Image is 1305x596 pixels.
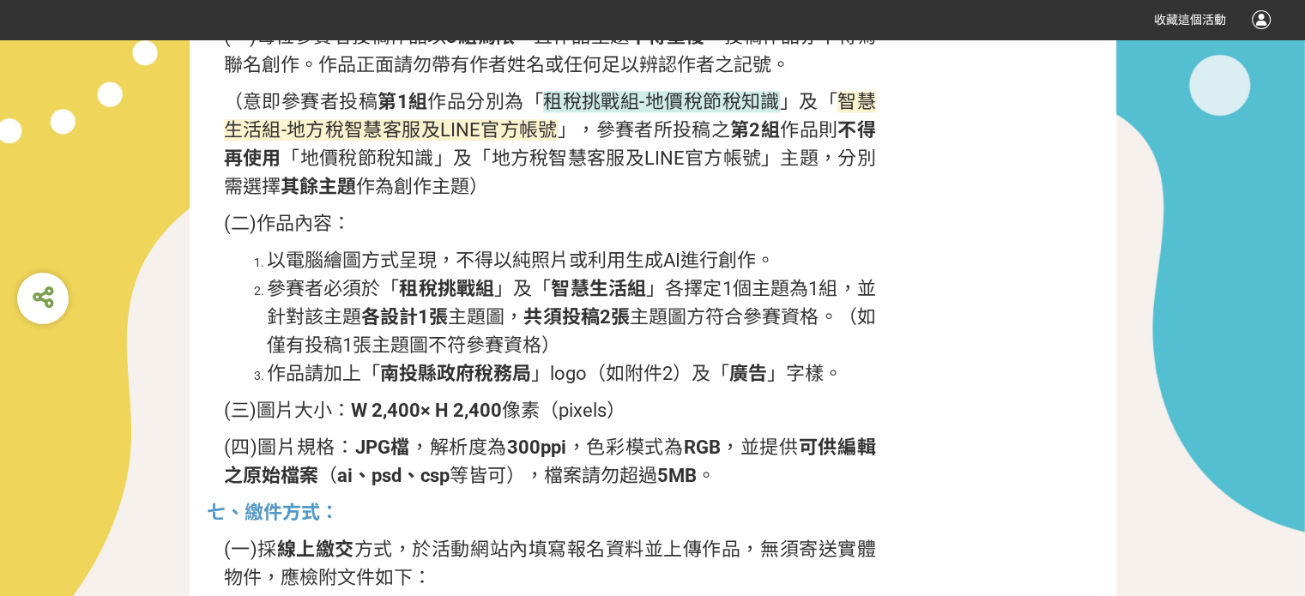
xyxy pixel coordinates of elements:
[351,400,502,421] strong: W 2,400× H 2,400
[657,465,697,486] strong: 5MB
[380,363,531,384] strong: 南投縣政府稅務局
[507,436,566,458] strong: 300ppi
[207,502,339,523] strong: 七、繳件方式：
[267,278,876,356] span: 參賽者必須於「 」及「 」各擇定1個主題為1組，並針對該主題 主題圖， 主題圖方符合參賽資格。（如僅有投稿1張主題圖不符參賽資格）
[224,539,876,588] span: (一)採 方式，於活動網站內填寫報名資料並上傳作品，無須寄送實體物件，應檢附文件如下：
[224,91,544,112] span: （意即參賽者投稿 作品分別為「
[399,278,494,299] strong: 租稅挑戰組
[1154,13,1226,27] span: 收藏這個活動
[281,176,356,197] strong: 其餘主題
[551,278,646,299] strong: 智慧生活組
[277,539,354,560] strong: 線上繳交
[224,400,625,421] span: (三)圖片大小： 像素（pixels）
[543,91,780,112] span: 租稅挑戰組-地價稅節稅知識
[683,436,720,458] strong: RGB
[224,213,351,234] span: (二)作品內容：
[780,91,837,112] span: 」及「
[378,91,427,112] strong: 第1組
[355,436,410,458] strong: JPG檔
[730,119,780,141] strong: 第2組
[224,119,876,197] span: 」，參賽者所投稿之 作品則 「地價稅節稅知識」及「地方稅智慧客服及LINE官方帳號」主題，分別需選擇 作為創作主題）
[267,363,843,384] span: 作品請加上「 」logo（如附件2）及「 」字樣。
[337,465,450,486] strong: ai、psd、csp
[267,250,775,271] span: 以電腦繪圖方式呈現，不得以純照片或利用生成AI進行創作。
[361,306,448,328] strong: 各設計1張
[729,363,767,384] strong: 廣告
[224,436,876,486] span: (四)圖片規格： ，解析度為 ，色彩模式為 ，並提供 （ 等皆可），檔案請勿超過 。
[523,306,629,328] strong: 共須投稿2張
